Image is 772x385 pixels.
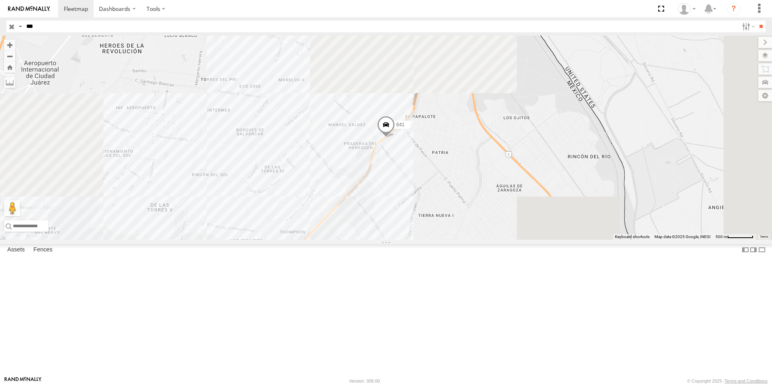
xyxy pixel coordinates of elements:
span: 641 [396,122,405,128]
label: Hide Summary Table [758,244,766,256]
a: Terms and Conditions [725,379,768,383]
i: ? [727,2,740,15]
span: 500 m [715,234,727,239]
label: Measure [4,77,15,88]
div: © Copyright 2025 - [687,379,768,383]
button: Map Scale: 500 m per 61 pixels [713,234,756,240]
a: Visit our Website [4,377,42,385]
button: Zoom out [4,50,15,62]
label: Search Query [17,21,23,32]
button: Zoom Home [4,62,15,73]
span: Map data ©2025 Google, INEGI [655,234,711,239]
label: Dock Summary Table to the Right [749,244,757,256]
div: Version: 306.00 [349,379,380,383]
button: Zoom in [4,40,15,50]
img: rand-logo.svg [8,6,50,12]
label: Fences [29,244,57,255]
a: Terms (opens in new tab) [760,235,768,239]
label: Assets [3,244,29,255]
button: Keyboard shortcuts [615,234,650,240]
button: Drag Pegman onto the map to open Street View [4,200,20,216]
label: Map Settings [758,90,772,101]
label: Dock Summary Table to the Left [741,244,749,256]
div: rob jurad [675,3,699,15]
label: Search Filter Options [739,21,756,32]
